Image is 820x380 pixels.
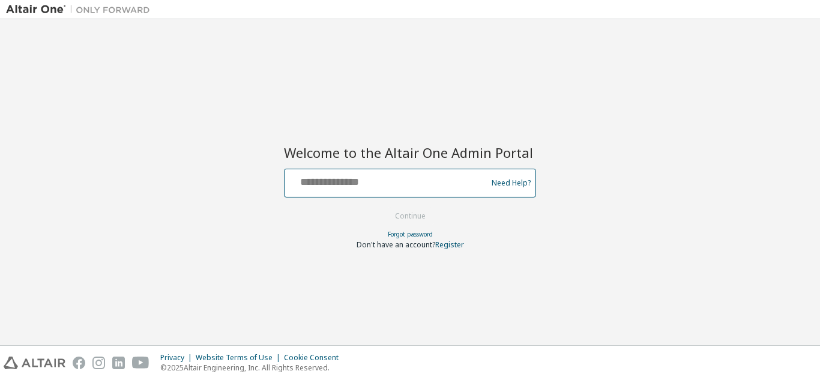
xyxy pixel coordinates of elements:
div: Cookie Consent [284,353,346,363]
a: Forgot password [388,230,433,238]
p: © 2025 Altair Engineering, Inc. All Rights Reserved. [160,363,346,373]
img: linkedin.svg [112,357,125,369]
h2: Welcome to the Altair One Admin Portal [284,144,536,161]
a: Need Help? [492,182,531,183]
img: youtube.svg [132,357,149,369]
div: Privacy [160,353,196,363]
img: instagram.svg [92,357,105,369]
img: altair_logo.svg [4,357,65,369]
img: facebook.svg [73,357,85,369]
div: Website Terms of Use [196,353,284,363]
span: Don't have an account? [357,240,435,250]
a: Register [435,240,464,250]
img: Altair One [6,4,156,16]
